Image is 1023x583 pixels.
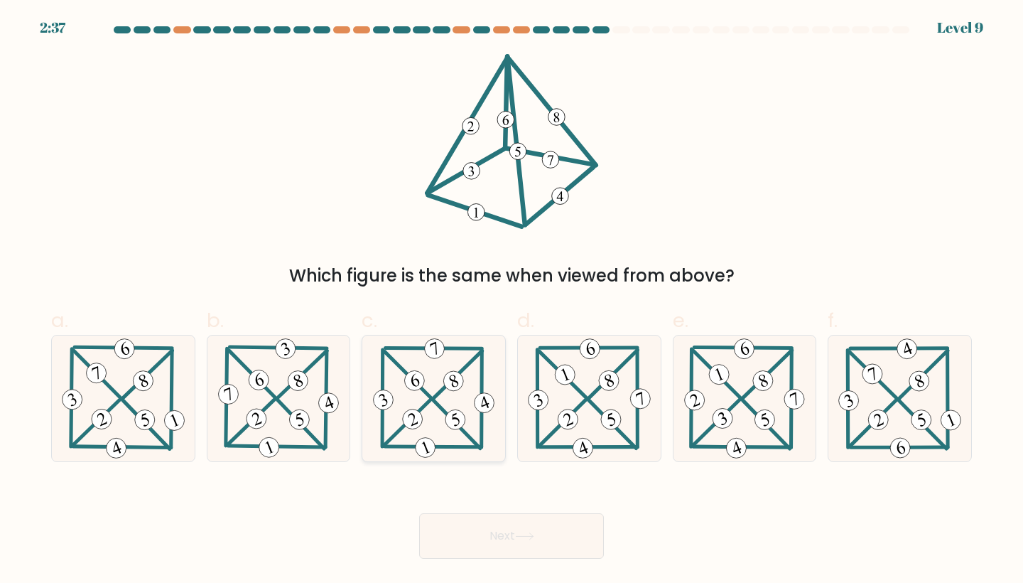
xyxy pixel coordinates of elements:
[937,17,983,38] div: Level 9
[673,306,688,334] span: e.
[828,306,838,334] span: f.
[419,513,604,559] button: Next
[207,306,224,334] span: b.
[362,306,377,334] span: c.
[51,306,68,334] span: a.
[517,306,534,334] span: d.
[40,17,65,38] div: 2:37
[60,263,963,289] div: Which figure is the same when viewed from above?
